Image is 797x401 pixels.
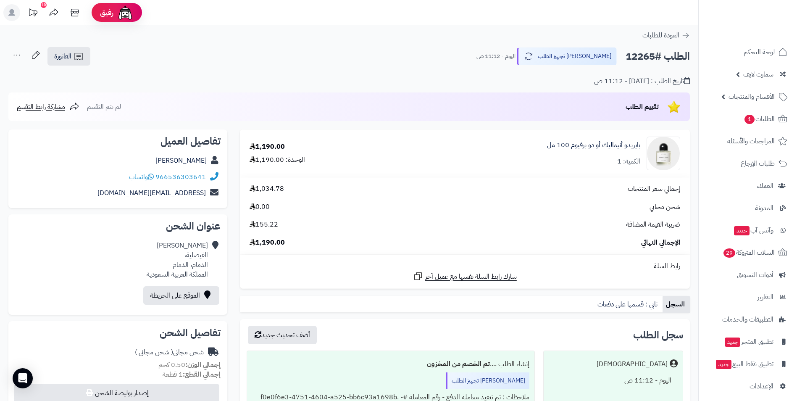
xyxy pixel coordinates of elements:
a: تطبيق المتجرجديد [704,332,792,352]
span: التقارير [758,291,773,303]
span: الإعدادات [750,380,773,392]
span: إجمالي سعر المنتجات [628,184,680,194]
span: العملاء [757,180,773,192]
span: 0.00 [250,202,270,212]
span: المراجعات والأسئلة [727,135,775,147]
span: وآتس آب [733,224,773,236]
span: جديد [725,338,740,347]
img: logo-2.png [740,6,789,24]
a: مشاركة رابط التقييم [17,102,79,112]
span: الأقسام والمنتجات [729,91,775,103]
span: 1 [744,114,755,124]
a: أدوات التسويق [704,265,792,285]
h2: عنوان الشحن [15,221,221,231]
a: الموقع على الخريطة [143,286,219,305]
a: المدونة [704,198,792,218]
span: ( شحن مجاني ) [135,347,173,357]
a: [EMAIL_ADDRESS][DOMAIN_NAME] [97,188,206,198]
span: لوحة التحكم [744,46,775,58]
a: السلات المتروكة29 [704,243,792,263]
a: واتساب [129,172,154,182]
div: [DEMOGRAPHIC_DATA] [597,359,668,369]
span: 1,190.00 [250,238,285,248]
a: الإعدادات [704,376,792,396]
a: لوحة التحكم [704,42,792,62]
span: جديد [716,360,731,369]
span: تقييم الطلب [626,102,659,112]
a: تابي : قسمها على دفعات [594,296,663,313]
b: تم الخصم من المخزون [427,359,490,369]
a: [PERSON_NAME] [155,156,207,166]
a: التطبيقات والخدمات [704,309,792,330]
div: شحن مجاني [135,348,204,357]
a: الفاتورة [47,47,90,66]
div: [PERSON_NAME] الفيصلية، الدمام، الدمام المملكة العربية السعودية [147,241,208,279]
div: 1,190.00 [250,142,285,152]
img: 1742151928-7340032871999_-_byredo_-_byredo_animalique_unisex_eau_de_parfum_100ml_-_100_ml_-_fd-90... [647,137,680,170]
div: Open Intercom Messenger [13,368,33,388]
span: 155.22 [250,220,278,230]
span: شارك رابط السلة نفسها مع عميل آخر [425,272,517,282]
div: اليوم - 11:12 ص [549,372,678,389]
a: 966536303641 [155,172,206,182]
span: جديد [734,226,750,235]
small: 0.50 كجم [158,360,221,370]
span: الفاتورة [54,51,71,61]
span: لم يتم التقييم [87,102,121,112]
div: الوحدة: 1,190.00 [250,155,305,165]
h3: سجل الطلب [633,330,683,340]
span: السلات المتروكة [723,247,775,259]
span: تطبيق المتجر [724,336,773,348]
a: بايريدو أنيماليك أو دو برفيوم 100 مل [547,140,640,150]
button: [PERSON_NAME] تجهيز الطلب [517,47,617,65]
span: تطبيق نقاط البيع [715,358,773,370]
a: طلبات الإرجاع [704,153,792,174]
span: الطلبات [744,113,775,125]
span: 29 [723,248,736,258]
h2: تفاصيل الشحن [15,328,221,338]
div: [PERSON_NAME] تجهيز الطلب [446,372,529,389]
span: رفيق [100,8,113,18]
a: تحديثات المنصة [22,4,43,23]
div: إنشاء الطلب .... [252,356,529,372]
small: اليوم - 11:12 ص [476,52,516,61]
a: العودة للطلبات [642,30,690,40]
div: رابط السلة [243,261,687,271]
h2: الطلب #12265 [626,48,690,65]
span: الإجمالي النهائي [641,238,680,248]
a: التقارير [704,287,792,307]
a: العملاء [704,176,792,196]
a: تطبيق نقاط البيعجديد [704,354,792,374]
span: المدونة [755,202,773,214]
img: ai-face.png [117,4,134,21]
small: 1 قطعة [163,369,221,380]
a: السجل [663,296,690,313]
a: الطلبات1 [704,109,792,129]
span: طلبات الإرجاع [741,158,775,169]
a: وآتس آبجديد [704,220,792,240]
div: تاريخ الطلب : [DATE] - 11:12 ص [594,77,690,86]
span: 1,034.78 [250,184,284,194]
span: شحن مجاني [650,202,680,212]
div: 10 [41,2,47,8]
span: أدوات التسويق [737,269,773,281]
span: العودة للطلبات [642,30,679,40]
strong: إجمالي الوزن: [185,360,221,370]
span: مشاركة رابط التقييم [17,102,65,112]
button: أضف تحديث جديد [248,326,317,344]
a: شارك رابط السلة نفسها مع عميل آخر [413,271,517,282]
span: التطبيقات والخدمات [722,314,773,325]
div: الكمية: 1 [617,157,640,166]
h2: تفاصيل العميل [15,136,221,146]
span: سمارت لايف [743,69,773,80]
a: المراجعات والأسئلة [704,131,792,151]
span: ضريبة القيمة المضافة [626,220,680,230]
strong: إجمالي القطع: [183,369,221,380]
